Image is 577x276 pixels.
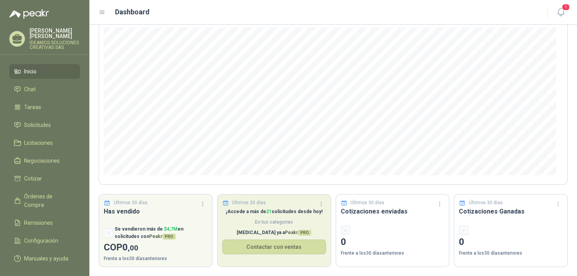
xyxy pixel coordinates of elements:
img: Logo peakr [9,9,49,19]
span: Peakr [149,234,176,239]
span: Configuración [24,236,58,245]
p: Frente a los 30 días anteriores [104,255,207,262]
span: 21 [266,209,272,214]
h1: Dashboard [115,7,150,17]
p: Frente a los 30 días anteriores [341,250,445,257]
span: En tus categorias [222,219,326,226]
p: Últimos 30 días [350,199,384,207]
span: ,00 [128,243,138,252]
a: Licitaciones [9,135,80,150]
button: Contactar con ventas [222,240,326,254]
p: Últimos 30 días [232,199,266,207]
span: 1 [561,3,570,11]
span: Manuales y ayuda [24,254,68,263]
p: 0 [341,235,445,250]
a: Chat [9,82,80,97]
a: Negociaciones [9,153,80,168]
span: 0 [122,242,138,253]
span: PRO [298,230,311,236]
a: Órdenes de Compra [9,189,80,212]
p: COP [104,240,207,255]
span: Chat [24,85,36,94]
a: Cotizar [9,171,80,186]
a: Inicio [9,64,80,79]
p: [MEDICAL_DATA] ya a [222,229,326,236]
a: Solicitudes [9,118,80,132]
a: Tareas [9,100,80,115]
button: 1 [554,5,568,19]
span: Tareas [24,103,41,111]
p: [PERSON_NAME] [PERSON_NAME] [30,28,80,39]
h3: Cotizaciones Ganadas [459,207,563,216]
span: Inicio [24,67,37,76]
p: ¡Accede a más de solicitudes desde hoy! [222,208,326,215]
span: Cotizar [24,174,42,183]
span: Órdenes de Compra [24,192,73,209]
p: Últimos 30 días [469,199,503,207]
div: - [104,228,113,238]
span: PRO [162,234,176,240]
div: - [341,226,350,235]
h3: Has vendido [104,207,207,216]
span: Licitaciones [24,139,53,147]
a: Remisiones [9,215,80,230]
a: Manuales y ayuda [9,251,80,266]
span: Peakr [285,230,311,235]
p: IDEAMOS SOLUCIONES CREATIVAS SAS [30,40,80,50]
p: Últimos 30 días [114,199,148,207]
span: Negociaciones [24,156,60,165]
span: Solicitudes [24,121,51,129]
p: 0 [459,235,563,250]
a: Configuración [9,233,80,248]
span: $ 4,7M [164,226,178,232]
p: Se vendieron más de en solicitudes con [115,226,207,240]
span: Remisiones [24,219,53,227]
h3: Cotizaciones enviadas [341,207,445,216]
p: Frente a los 30 días anteriores [459,250,563,257]
div: - [459,226,468,235]
h3: Solicitudes Recibidas [222,207,326,216]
